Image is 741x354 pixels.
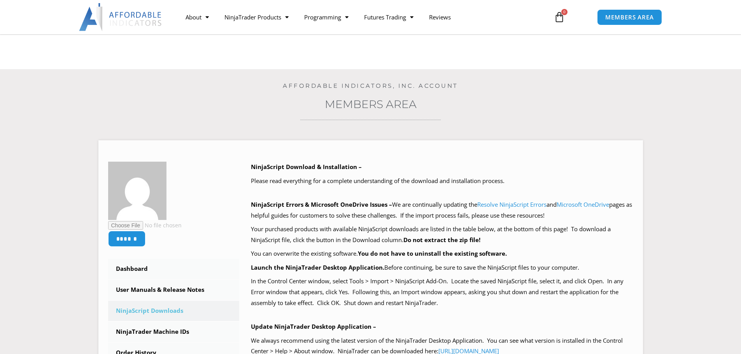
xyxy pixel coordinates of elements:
[605,14,654,20] span: MEMBERS AREA
[178,8,217,26] a: About
[178,8,545,26] nav: Menu
[251,176,633,187] p: Please read everything for a complete understanding of the download and installation process.
[561,9,568,15] span: 0
[251,199,633,221] p: We are continually updating the and pages as helpful guides for customers to solve these challeng...
[542,6,576,28] a: 0
[251,163,362,171] b: NinjaScript Download & Installation –
[477,201,547,208] a: Resolve NinjaScript Errors
[325,98,417,111] a: Members Area
[108,259,240,279] a: Dashboard
[597,9,662,25] a: MEMBERS AREA
[251,248,633,259] p: You can overwrite the existing software.
[421,8,459,26] a: Reviews
[108,322,240,342] a: NinjaTrader Machine IDs
[251,323,376,330] b: Update NinjaTrader Desktop Application –
[108,280,240,300] a: User Manuals & Release Notes
[403,236,480,244] b: Do not extract the zip file!
[283,82,458,89] a: Affordable Indicators, Inc. Account
[108,162,166,220] img: 5f35ee05dd4983ad088592eaa1f9eebe3ce8a7bd649b935b99d1f64420b18ff6
[557,201,609,208] a: Microsoft OneDrive
[79,3,163,31] img: LogoAI | Affordable Indicators – NinjaTrader
[251,201,392,208] b: NinjaScript Errors & Microsoft OneDrive Issues –
[251,262,633,273] p: Before continuing, be sure to save the NinjaScript files to your computer.
[251,263,384,271] b: Launch the NinjaTrader Desktop Application.
[251,276,633,309] p: In the Control Center window, select Tools > Import > NinjaScript Add-On. Locate the saved NinjaS...
[356,8,421,26] a: Futures Trading
[108,301,240,321] a: NinjaScript Downloads
[358,249,507,257] b: You do not have to uninstall the existing software.
[217,8,296,26] a: NinjaTrader Products
[251,224,633,246] p: Your purchased products with available NinjaScript downloads are listed in the table below, at th...
[296,8,356,26] a: Programming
